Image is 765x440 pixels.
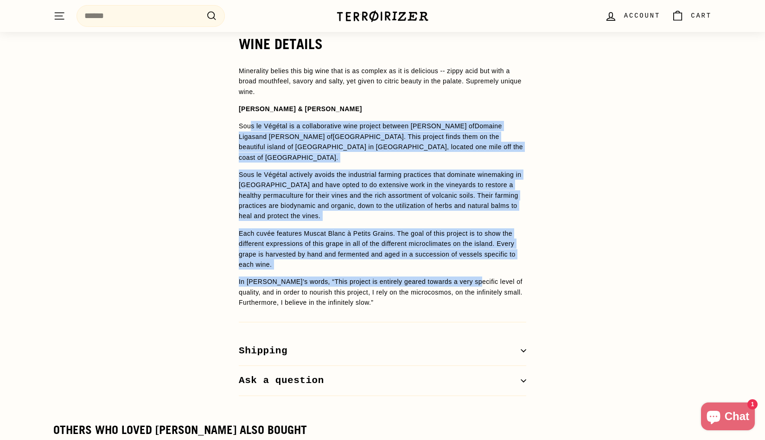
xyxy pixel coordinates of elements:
span: Cart [691,11,712,21]
strong: [PERSON_NAME] & [PERSON_NAME] [239,105,362,113]
p: Each cuvée features Muscat Blanc à Petits Grains. The goal of this project is to show the differe... [239,228,526,270]
a: [GEOGRAPHIC_DATA] [333,133,404,140]
button: Shipping [239,336,526,366]
a: Account [599,2,666,30]
p: In [PERSON_NAME]’s words, “This project is entirely geared towards a very specific level of quali... [239,277,526,308]
a: Domaine Ligas [239,122,502,140]
button: Ask a question [239,366,526,396]
p: Minerality belies this big wine that is as complex as it is delicious -- zippy acid but with a br... [239,66,526,97]
p: Sous le Végétal is a collaborative wine project between [PERSON_NAME] of and [PERSON_NAME] of . T... [239,121,526,163]
a: Cart [666,2,717,30]
p: Sous le Végétal actively avoids the industrial farming practices that dominate winemaking in [GEO... [239,170,526,221]
div: Others who loved [PERSON_NAME] also bought [53,424,712,437]
h2: WINE DETAILS [239,36,526,52]
span: Account [624,11,660,21]
inbox-online-store-chat: Shopify online store chat [698,402,758,433]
